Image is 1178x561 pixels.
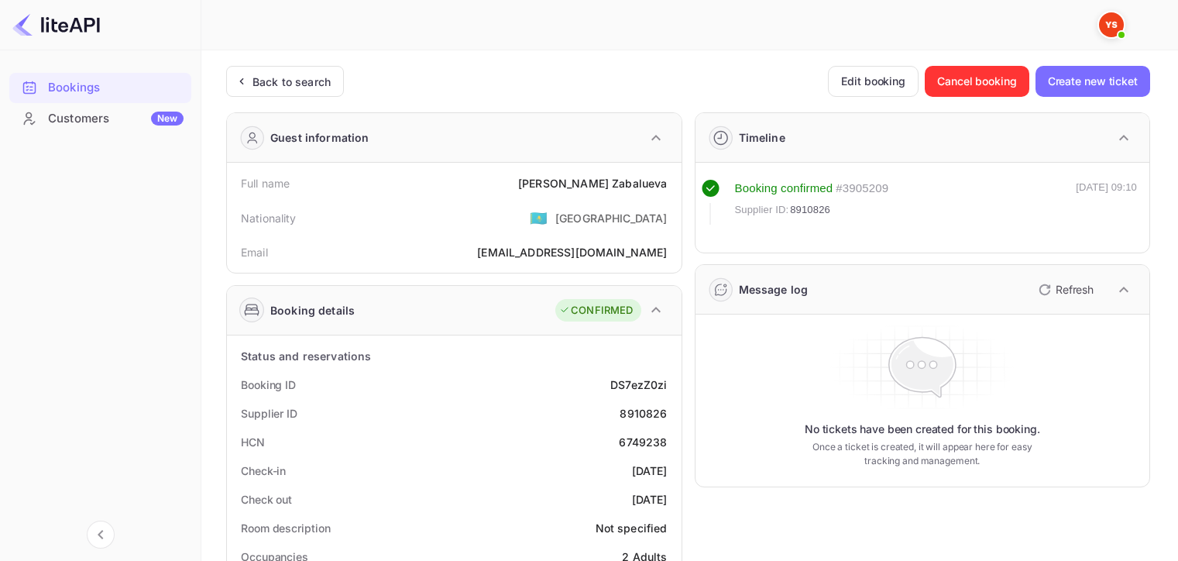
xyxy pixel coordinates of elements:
div: CustomersNew [9,104,191,134]
div: Full name [241,175,290,191]
div: Nationality [241,210,297,226]
span: Supplier ID: [735,202,789,218]
p: Refresh [1056,281,1094,298]
div: Timeline [739,129,785,146]
button: Create new ticket [1035,66,1150,97]
div: Check out [241,491,292,508]
div: Guest information [270,129,369,146]
div: # 3905209 [836,180,888,198]
button: Cancel booking [925,66,1029,97]
div: [EMAIL_ADDRESS][DOMAIN_NAME] [477,244,667,260]
div: New [151,112,184,126]
div: CONFIRMED [559,303,633,318]
div: [PERSON_NAME] Zabalueva [518,175,667,191]
div: Room description [241,520,330,536]
div: [DATE] 09:10 [1076,180,1137,225]
div: 8910826 [620,405,667,422]
div: Customers [48,110,184,128]
div: Booking confirmed [735,180,833,198]
div: Bookings [48,79,184,97]
span: United States [530,204,548,232]
div: [DATE] [632,463,668,479]
div: Bookings [9,73,191,103]
a: CustomersNew [9,104,191,133]
div: Booking ID [241,377,296,393]
div: Booking details [270,302,355,318]
span: 8910826 [790,202,830,218]
div: Message log [739,281,809,298]
div: DS7ezZ0zi [610,377,667,393]
div: HCN [241,434,265,450]
img: LiteAPI logo [12,12,100,37]
p: Once a ticket is created, it will appear here for easy tracking and management. [801,440,1044,468]
div: 6749238 [619,434,667,450]
div: Supplier ID [241,405,297,422]
div: Check-in [241,463,286,479]
div: [DATE] [632,491,668,508]
div: [GEOGRAPHIC_DATA] [555,210,668,226]
button: Collapse navigation [87,521,115,549]
div: Back to search [252,74,331,90]
div: Status and reservations [241,348,371,364]
button: Edit booking [828,66,919,97]
img: Yandex Support [1099,12,1124,37]
div: Email [241,244,268,260]
a: Bookings [9,73,191,102]
div: Not specified [596,520,668,536]
p: No tickets have been created for this booking. [805,422,1040,437]
button: Refresh [1029,277,1100,302]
